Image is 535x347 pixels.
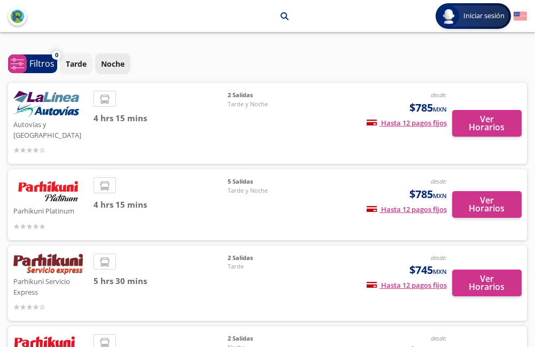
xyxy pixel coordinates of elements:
[95,53,130,74] button: Noche
[94,199,228,211] span: 4 hrs 15 mins
[452,191,522,218] button: Ver Horarios
[13,204,88,217] p: Parhikuni Platinum
[171,11,199,22] p: Morelia
[433,105,447,113] small: MXN
[433,192,447,200] small: MXN
[13,274,88,297] p: Parhikuni Servicio Express
[431,177,447,185] em: desde:
[409,100,447,116] span: $785
[452,110,522,137] button: Ver Horarios
[60,53,92,74] button: Tarde
[409,262,447,278] span: $745
[13,177,83,204] img: Parhikuni Platinum
[228,177,303,186] span: 5 Salidas
[367,280,447,290] span: Hasta 12 pagos fijos
[431,334,447,342] em: desde:
[514,10,527,23] button: English
[13,91,79,117] img: Autovías y La Línea
[29,57,55,70] p: Filtros
[212,11,273,22] p: [PERSON_NAME]
[228,254,303,263] span: 2 Salidas
[55,51,58,60] span: 0
[13,254,83,275] img: Parhikuni Servicio Express
[8,54,57,73] button: 0Filtros
[367,204,447,214] span: Hasta 12 pagos fijos
[228,334,303,343] span: 2 Salidas
[66,58,87,69] p: Tarde
[367,118,447,128] span: Hasta 12 pagos fijos
[452,270,522,296] button: Ver Horarios
[228,262,303,271] span: Tarde
[228,91,303,100] span: 2 Salidas
[409,186,447,202] span: $785
[101,58,125,69] p: Noche
[433,267,447,275] small: MXN
[228,100,303,109] span: Tarde y Noche
[8,7,27,26] button: back
[94,112,228,124] span: 4 hrs 15 mins
[431,254,447,262] em: desde:
[13,117,88,140] p: Autovías y [GEOGRAPHIC_DATA]
[94,275,228,287] span: 5 hrs 30 mins
[431,91,447,99] em: desde:
[459,11,509,21] span: Iniciar sesión
[228,186,303,195] span: Tarde y Noche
